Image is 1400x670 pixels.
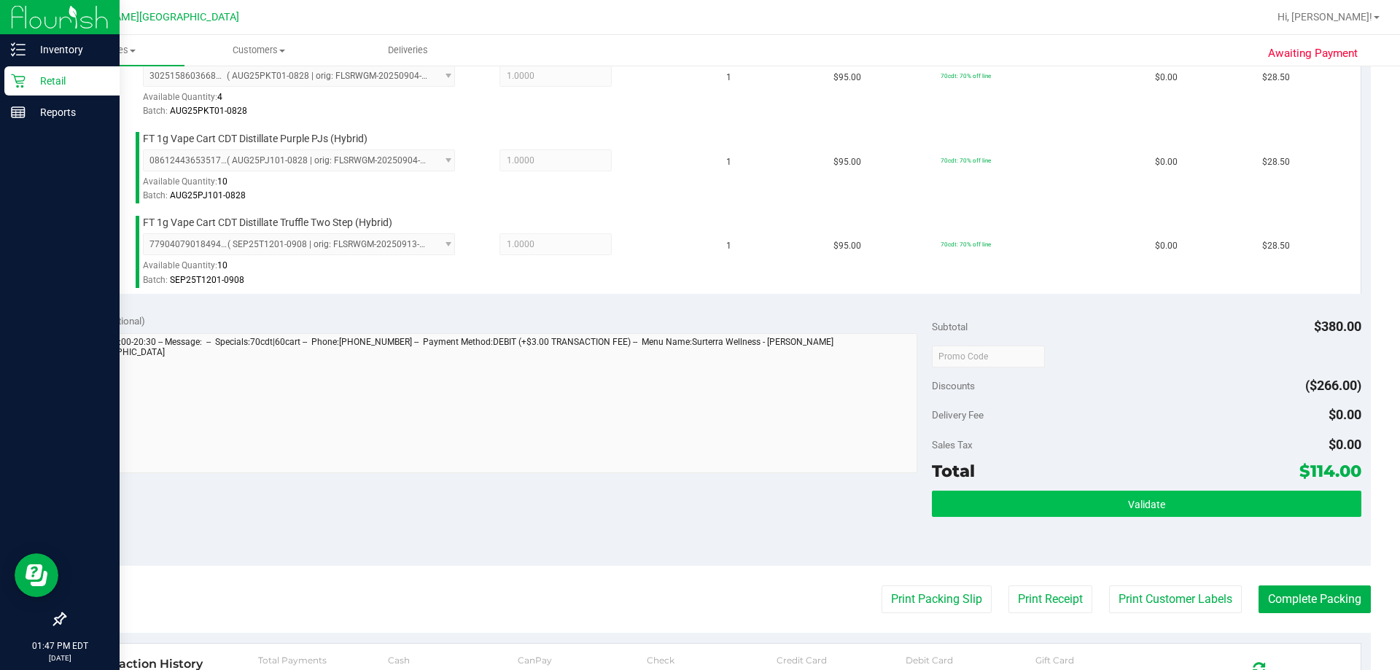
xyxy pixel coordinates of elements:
div: Credit Card [777,655,906,666]
span: SEP25T1201-0908 [170,275,244,285]
button: Print Receipt [1008,585,1092,613]
span: $0.00 [1155,155,1178,169]
span: 1 [726,239,731,253]
div: Total Payments [258,655,388,666]
a: Customers [184,35,334,66]
button: Print Packing Slip [882,585,992,613]
span: AUG25PJ101-0828 [170,190,246,200]
input: Promo Code [932,346,1045,367]
span: FT 1g Vape Cart CDT Distillate Purple PJs (Hybrid) [143,132,367,146]
iframe: Resource center [15,553,58,597]
span: 10 [217,260,227,270]
span: ($266.00) [1305,378,1361,393]
span: 10 [217,176,227,187]
span: Hi, [PERSON_NAME]! [1277,11,1372,23]
span: FT 1g Vape Cart CDT Distillate Truffle Two Step (Hybrid) [143,216,392,230]
span: $0.00 [1155,239,1178,253]
span: $28.50 [1262,239,1290,253]
a: Deliveries [334,35,483,66]
span: $380.00 [1314,319,1361,334]
span: $28.50 [1262,155,1290,169]
span: $0.00 [1155,71,1178,85]
inline-svg: Inventory [11,42,26,57]
span: Customers [185,44,333,57]
span: Discounts [932,373,975,399]
span: 4 [217,92,222,102]
div: Available Quantity: [143,171,471,200]
div: Gift Card [1035,655,1165,666]
p: Reports [26,104,113,121]
span: Batch: [143,275,168,285]
p: Inventory [26,41,113,58]
span: Validate [1128,499,1165,510]
button: Print Customer Labels [1109,585,1242,613]
span: $0.00 [1329,437,1361,452]
button: Complete Packing [1259,585,1371,613]
span: 70cdt: 70% off line [941,157,991,164]
span: Sales Tax [932,439,973,451]
span: $114.00 [1299,461,1361,481]
div: Available Quantity: [143,255,471,284]
div: Cash [388,655,518,666]
span: $28.50 [1262,71,1290,85]
span: Total [932,461,975,481]
p: 01:47 PM EDT [7,639,113,653]
span: $95.00 [833,155,861,169]
span: [PERSON_NAME][GEOGRAPHIC_DATA] [59,11,239,23]
span: $95.00 [833,71,861,85]
p: Retail [26,72,113,90]
span: $0.00 [1329,407,1361,422]
span: Batch: [143,190,168,200]
span: AUG25PKT01-0828 [170,106,247,116]
span: Subtotal [932,321,968,332]
div: CanPay [518,655,647,666]
span: Deliveries [368,44,448,57]
span: Batch: [143,106,168,116]
div: Available Quantity: [143,87,471,115]
div: Debit Card [906,655,1035,666]
p: [DATE] [7,653,113,663]
inline-svg: Reports [11,105,26,120]
span: 1 [726,71,731,85]
span: $95.00 [833,239,861,253]
span: Awaiting Payment [1268,45,1358,62]
button: Validate [932,491,1361,517]
inline-svg: Retail [11,74,26,88]
span: 1 [726,155,731,169]
span: 70cdt: 70% off line [941,72,991,79]
span: Delivery Fee [932,409,984,421]
span: 70cdt: 70% off line [941,241,991,248]
div: Check [647,655,777,666]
